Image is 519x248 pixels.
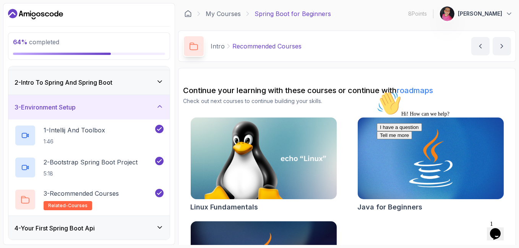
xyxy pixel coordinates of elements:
a: Dashboard [184,10,192,18]
p: Check out next courses to continue building your skills. [183,97,511,105]
p: 3 - Recommended Courses [44,189,119,198]
img: Java for Beginners card [358,118,504,199]
iframe: chat widget [374,88,511,214]
button: I have a question [3,35,48,43]
button: next content [493,37,511,55]
p: [PERSON_NAME] [458,10,502,18]
button: 3-Environment Setup [8,95,170,119]
p: 2 - Bootstrap Spring Boot Project [44,158,138,167]
button: 4-Your First Spring Boot Api [8,216,170,240]
span: related-courses [48,203,88,209]
p: 8 Points [408,10,427,18]
button: 3-Recommended Coursesrelated-courses [15,189,164,210]
a: Dashboard [8,8,63,20]
p: 1 - Intellij And Toolbox [44,126,105,135]
p: Recommended Courses [232,42,302,51]
a: Linux Fundamentals cardLinux Fundamentals [190,117,337,213]
h3: 3 - Environment Setup [15,103,76,112]
img: Linux Fundamentals card [191,118,337,199]
img: :wave: [3,3,28,27]
button: user profile image[PERSON_NAME] [440,6,513,21]
a: Java for Beginners cardJava for Beginners [357,117,504,213]
p: Spring Boot for Beginners [255,9,331,18]
h2: Continue your learning with these courses or continue with [183,85,511,96]
a: roadmaps [397,86,433,95]
p: 1:46 [44,138,105,145]
p: 5:18 [44,170,138,177]
a: My Courses [206,9,241,18]
h3: 4 - Your First Spring Boot Api [15,224,95,233]
iframe: chat widget [487,217,511,240]
h2: Linux Fundamentals [190,202,258,213]
span: Hi! How can we help? [3,23,76,29]
button: 2-Bootstrap Spring Boot Project5:18 [15,157,164,178]
button: previous content [471,37,490,55]
img: user profile image [440,6,454,21]
button: Tell me more [3,43,38,51]
h3: 2 - Intro To Spring And Spring Boot [15,78,112,87]
h2: Java for Beginners [357,202,422,213]
p: Intro [211,42,225,51]
button: 1-Intellij And Toolbox1:46 [15,125,164,146]
span: 64 % [13,38,28,46]
div: 👋Hi! How can we help?I have a questionTell me more [3,3,141,51]
span: completed [13,38,59,46]
button: 2-Intro To Spring And Spring Boot [8,70,170,95]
